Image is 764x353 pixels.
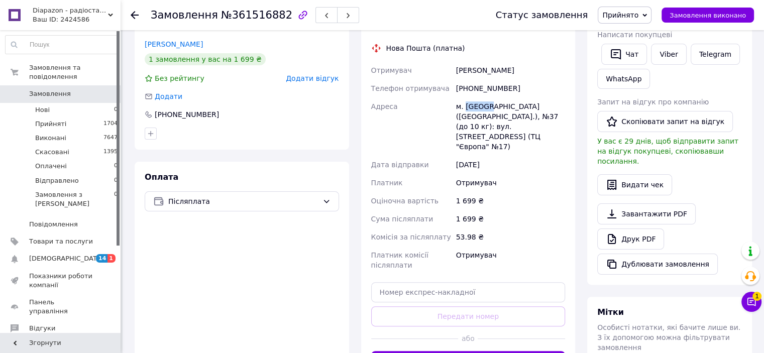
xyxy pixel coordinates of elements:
span: Прийняті [35,120,66,129]
a: Viber [651,44,686,65]
span: Прийнято [602,11,638,19]
a: WhatsApp [597,69,650,89]
button: Скопіювати запит на відгук [597,111,733,132]
span: Скасовані [35,148,69,157]
div: Нова Пошта (платна) [384,43,468,53]
span: Замовлення з [PERSON_NAME] [35,190,114,208]
span: або [458,333,478,343]
span: 0 [114,190,118,208]
span: Післяплата [168,196,318,207]
a: Telegram [691,44,740,65]
span: Замовлення та повідомлення [29,63,121,81]
span: Комісія за післяплату [371,233,451,241]
span: 1395 [103,148,118,157]
span: Оплата [145,172,178,182]
span: Панель управління [29,298,93,316]
span: Замовлення [151,9,218,21]
span: 7647 [103,134,118,143]
span: №361516882 [221,9,292,21]
span: Замовлення виконано [670,12,746,19]
span: Нові [35,105,50,114]
button: Дублювати замовлення [597,254,718,275]
div: 1 699 ₴ [454,210,567,228]
span: Оціночна вартість [371,197,439,205]
span: Написати покупцеві [597,31,672,39]
span: 14 [96,254,107,263]
div: 1 замовлення у вас на 1 699 ₴ [145,53,266,65]
span: Товари та послуги [29,237,93,246]
span: Виконані [35,134,66,143]
div: Статус замовлення [496,10,588,20]
span: Адреса [371,102,398,110]
span: 0 [114,162,118,171]
span: Показники роботи компанії [29,272,93,290]
div: Повернутися назад [131,10,139,20]
div: Ваш ID: 2424586 [33,15,121,24]
input: Номер експрес-накладної [371,282,566,302]
a: Друк PDF [597,228,664,250]
span: Сума післяплати [371,215,433,223]
span: Платник [371,179,403,187]
span: Замовлення [29,89,71,98]
span: 1704 [103,120,118,129]
span: Оплачені [35,162,67,171]
div: [PERSON_NAME] [454,61,567,79]
span: [DEMOGRAPHIC_DATA] [29,254,103,263]
span: Особисті нотатки, які бачите лише ви. З їх допомогою можна фільтрувати замовлення [597,323,740,351]
div: [DATE] [454,156,567,174]
span: Додати відгук [286,74,339,82]
div: Отримувач [454,246,567,274]
span: Повідомлення [29,220,78,229]
button: Видати чек [597,174,672,195]
span: Телефон отримувача [371,84,450,92]
a: [PERSON_NAME] [145,40,203,48]
span: Дата відправки [371,161,429,169]
span: Відправлено [35,176,79,185]
span: Отримувач [371,66,412,74]
button: Замовлення виконано [662,8,754,23]
div: [PHONE_NUMBER] [454,79,567,97]
button: Чат [601,44,647,65]
span: Без рейтингу [155,74,204,82]
span: Додати [155,92,182,100]
span: 0 [114,176,118,185]
div: 1 699 ₴ [454,192,567,210]
a: Завантажити PDF [597,203,696,224]
span: Diapazon - радіостанції та аксесуари [33,6,108,15]
span: 1 [752,292,761,301]
span: Платник комісії післяплати [371,251,428,269]
input: Пошук [6,36,118,54]
span: 0 [114,105,118,114]
span: Відгуки [29,324,55,333]
button: Чат з покупцем1 [741,292,761,312]
div: Отримувач [454,174,567,192]
span: 1 [107,254,116,263]
div: 53.98 ₴ [454,228,567,246]
div: [PHONE_NUMBER] [154,109,220,120]
span: Запит на відгук про компанію [597,98,709,106]
div: м. [GEOGRAPHIC_DATA] ([GEOGRAPHIC_DATA].), №37 (до 10 кг): вул. [STREET_ADDRESS] (ТЦ "Європа" №17) [454,97,567,156]
span: У вас є 29 днів, щоб відправити запит на відгук покупцеві, скопіювавши посилання. [597,137,738,165]
span: Мітки [597,307,624,317]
